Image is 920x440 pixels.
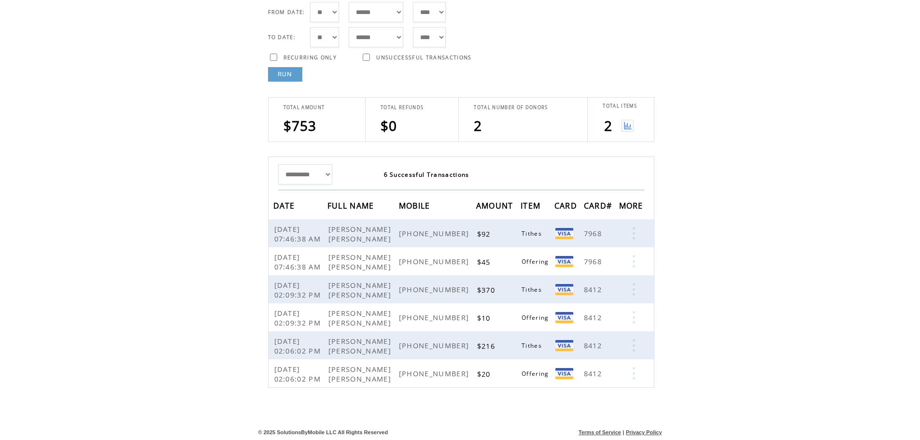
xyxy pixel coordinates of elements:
[273,198,297,216] span: DATE
[477,229,493,239] span: $92
[474,116,482,135] span: 2
[584,256,604,266] span: 7968
[399,256,472,266] span: [PHONE_NUMBER]
[399,312,472,322] span: [PHONE_NUMBER]
[584,341,604,350] span: 8412
[328,364,394,383] span: [PERSON_NAME] [PERSON_NAME]
[477,369,493,379] span: $20
[477,257,493,267] span: $45
[381,116,397,135] span: $0
[522,285,544,294] span: Tithes
[399,202,433,208] a: MOBILE
[274,336,324,355] span: [DATE] 02:06:02 PM
[522,257,552,266] span: Offering
[623,429,624,435] span: |
[328,336,394,355] span: [PERSON_NAME] [PERSON_NAME]
[555,228,573,239] img: Visa
[521,202,543,208] a: ITEM
[579,429,621,435] a: Terms of Service
[555,340,573,351] img: Visa
[477,285,497,295] span: $370
[328,280,394,299] span: [PERSON_NAME] [PERSON_NAME]
[283,54,337,61] span: RECURRING ONLY
[622,120,634,132] img: View graph
[522,341,544,350] span: Tithes
[555,256,573,267] img: Visa
[328,308,394,327] span: [PERSON_NAME] [PERSON_NAME]
[283,104,325,111] span: TOTAL AMOUNT
[626,429,662,435] a: Privacy Policy
[328,224,394,243] span: [PERSON_NAME] [PERSON_NAME]
[619,198,646,216] span: MORE
[268,67,302,82] a: RUN
[584,228,604,238] span: 7968
[554,202,580,208] a: CARD
[327,198,377,216] span: FULL NAME
[603,103,637,109] span: TOTAL ITEMS
[584,369,604,378] span: 8412
[521,198,543,216] span: ITEM
[274,364,324,383] span: [DATE] 02:06:02 PM
[399,198,433,216] span: MOBILE
[555,368,573,379] img: Visa
[474,104,548,111] span: TOTAL NUMBER OF DONORS
[555,312,573,323] img: Visa
[399,228,472,238] span: [PHONE_NUMBER]
[376,54,471,61] span: UNSUCCESSFUL TRANSACTIONS
[399,341,472,350] span: [PHONE_NUMBER]
[274,308,324,327] span: [DATE] 02:09:32 PM
[584,284,604,294] span: 8412
[584,202,615,208] a: CARD#
[604,116,612,135] span: 2
[584,198,615,216] span: CARD#
[555,284,573,295] img: Visa
[274,280,324,299] span: [DATE] 02:09:32 PM
[274,224,324,243] span: [DATE] 07:46:38 AM
[522,229,544,238] span: Tithes
[384,170,469,179] span: 6 Successful Transactions
[554,198,580,216] span: CARD
[328,252,394,271] span: [PERSON_NAME] [PERSON_NAME]
[476,202,516,208] a: AMOUNT
[477,313,493,323] span: $10
[274,252,324,271] span: [DATE] 07:46:38 AM
[476,198,516,216] span: AMOUNT
[399,284,472,294] span: [PHONE_NUMBER]
[477,341,497,351] span: $216
[258,429,388,435] span: © 2025 SolutionsByMobile LLC All Rights Reserved
[399,369,472,378] span: [PHONE_NUMBER]
[522,313,552,322] span: Offering
[268,34,296,41] span: TO DATE:
[327,202,377,208] a: FULL NAME
[381,104,424,111] span: TOTAL REFUNDS
[268,9,305,15] span: FROM DATE:
[522,369,552,378] span: Offering
[584,312,604,322] span: 8412
[273,202,297,208] a: DATE
[283,116,317,135] span: $753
